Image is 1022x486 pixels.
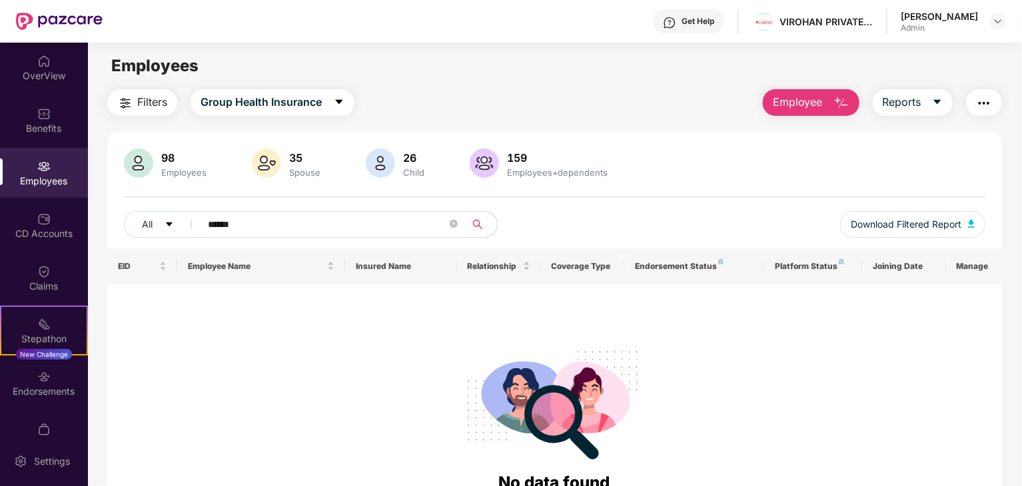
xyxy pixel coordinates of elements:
span: Employee [773,94,823,111]
div: 26 [400,151,427,164]
img: New Pazcare Logo [16,13,103,30]
span: search [464,219,490,230]
button: Download Filtered Report [840,211,985,238]
img: svg+xml;base64,PHN2ZyBpZD0iU2V0dGluZy0yMHgyMCIgeG1sbnM9Imh0dHA6Ly93d3cudzMub3JnLzIwMDAvc3ZnIiB3aW... [14,455,27,468]
img: svg+xml;base64,PHN2ZyBpZD0iQ2xhaW0iIHhtbG5zPSJodHRwOi8vd3d3LnczLm9yZy8yMDAwL3N2ZyIgd2lkdGg9IjIwIi... [37,265,51,278]
th: EID [107,248,177,284]
img: svg+xml;base64,PHN2ZyBpZD0iRW5kb3JzZW1lbnRzIiB4bWxucz0iaHR0cDovL3d3dy53My5vcmcvMjAwMC9zdmciIHdpZH... [37,370,51,383]
span: EID [118,261,157,272]
img: svg+xml;base64,PHN2ZyB4bWxucz0iaHR0cDovL3d3dy53My5vcmcvMjAwMC9zdmciIHdpZHRoPSI4IiBoZWlnaHQ9IjgiIH... [839,259,844,264]
img: svg+xml;base64,PHN2ZyB4bWxucz0iaHR0cDovL3d3dy53My5vcmcvMjAwMC9zdmciIHhtbG5zOnhsaW5rPSJodHRwOi8vd3... [968,220,975,228]
img: svg+xml;base64,PHN2ZyBpZD0iQ0RfQWNjb3VudHMiIGRhdGEtbmFtZT0iQ0QgQWNjb3VudHMiIHhtbG5zPSJodHRwOi8vd3... [37,212,51,226]
img: svg+xml;base64,PHN2ZyB4bWxucz0iaHR0cDovL3d3dy53My5vcmcvMjAwMC9zdmciIHdpZHRoPSIyODgiIGhlaWdodD0iMj... [458,335,650,470]
img: Virohan%20logo%20(1).jpg [754,15,773,29]
span: Filters [137,94,167,111]
span: Relationship [468,261,520,272]
span: All [142,217,153,232]
span: caret-down [932,97,943,109]
img: svg+xml;base64,PHN2ZyBpZD0iQmVuZWZpdHMiIHhtbG5zPSJodHRwOi8vd3d3LnczLm9yZy8yMDAwL3N2ZyIgd2lkdGg9Ij... [37,107,51,121]
img: svg+xml;base64,PHN2ZyBpZD0iSG9tZSIgeG1sbnM9Imh0dHA6Ly93d3cudzMub3JnLzIwMDAvc3ZnIiB3aWR0aD0iMjAiIG... [37,55,51,68]
div: Endorsement Status [635,261,754,272]
div: Employees [159,167,209,178]
img: svg+xml;base64,PHN2ZyB4bWxucz0iaHR0cDovL3d3dy53My5vcmcvMjAwMC9zdmciIHhtbG5zOnhsaW5rPSJodHRwOi8vd3... [470,148,499,178]
th: Joining Date [862,248,946,284]
span: Employees [111,56,199,75]
div: 35 [286,151,323,164]
div: Employees+dependents [504,167,610,178]
button: search [464,211,498,238]
div: Platform Status [775,261,851,272]
button: Group Health Insurancecaret-down [191,89,354,116]
div: VIROHAN PRIVATE LIMITED [779,15,873,28]
div: Settings [30,455,74,468]
div: 98 [159,151,209,164]
img: svg+xml;base64,PHN2ZyB4bWxucz0iaHR0cDovL3d3dy53My5vcmcvMjAwMC9zdmciIHdpZHRoPSIyNCIgaGVpZ2h0PSIyNC... [117,95,133,111]
img: svg+xml;base64,PHN2ZyB4bWxucz0iaHR0cDovL3d3dy53My5vcmcvMjAwMC9zdmciIHhtbG5zOnhsaW5rPSJodHRwOi8vd3... [124,148,153,178]
span: Reports [883,94,921,111]
button: Filters [107,89,177,116]
span: Employee Name [188,261,324,272]
div: Admin [901,23,978,33]
img: svg+xml;base64,PHN2ZyB4bWxucz0iaHR0cDovL3d3dy53My5vcmcvMjAwMC9zdmciIHdpZHRoPSI4IiBoZWlnaHQ9IjgiIH... [718,259,724,264]
div: Stepathon [1,332,87,346]
span: close-circle [450,218,458,231]
th: Manage [946,248,1002,284]
span: Download Filtered Report [851,217,961,232]
div: 159 [504,151,610,164]
div: Spouse [286,167,323,178]
img: svg+xml;base64,PHN2ZyB4bWxucz0iaHR0cDovL3d3dy53My5vcmcvMjAwMC9zdmciIHhtbG5zOnhsaW5rPSJodHRwOi8vd3... [252,148,281,178]
button: Reportscaret-down [873,89,953,116]
span: caret-down [165,220,174,230]
img: svg+xml;base64,PHN2ZyBpZD0iRW1wbG95ZWVzIiB4bWxucz0iaHR0cDovL3d3dy53My5vcmcvMjAwMC9zdmciIHdpZHRoPS... [37,160,51,173]
div: [PERSON_NAME] [901,10,978,23]
img: svg+xml;base64,PHN2ZyB4bWxucz0iaHR0cDovL3d3dy53My5vcmcvMjAwMC9zdmciIHdpZHRoPSIyNCIgaGVpZ2h0PSIyNC... [976,95,992,111]
img: svg+xml;base64,PHN2ZyB4bWxucz0iaHR0cDovL3d3dy53My5vcmcvMjAwMC9zdmciIHhtbG5zOnhsaW5rPSJodHRwOi8vd3... [366,148,395,178]
th: Employee Name [177,248,345,284]
div: New Challenge [16,349,72,360]
button: Employee [763,89,859,116]
th: Coverage Type [541,248,625,284]
img: svg+xml;base64,PHN2ZyB4bWxucz0iaHR0cDovL3d3dy53My5vcmcvMjAwMC9zdmciIHdpZHRoPSIyMSIgaGVpZ2h0PSIyMC... [37,318,51,331]
img: svg+xml;base64,PHN2ZyBpZD0iTXlfT3JkZXJzIiBkYXRhLW5hbWU9Ik15IE9yZGVycyIgeG1sbnM9Imh0dHA6Ly93d3cudz... [37,423,51,436]
span: Group Health Insurance [201,94,322,111]
th: Insured Name [345,248,457,284]
img: svg+xml;base64,PHN2ZyB4bWxucz0iaHR0cDovL3d3dy53My5vcmcvMjAwMC9zdmciIHhtbG5zOnhsaW5rPSJodHRwOi8vd3... [833,95,849,111]
div: Get Help [682,16,714,27]
span: close-circle [450,220,458,228]
img: svg+xml;base64,PHN2ZyBpZD0iSGVscC0zMngzMiIgeG1sbnM9Imh0dHA6Ly93d3cudzMub3JnLzIwMDAvc3ZnIiB3aWR0aD... [663,16,676,29]
div: Child [400,167,427,178]
button: Allcaret-down [124,211,205,238]
th: Relationship [457,248,541,284]
span: caret-down [334,97,344,109]
img: svg+xml;base64,PHN2ZyBpZD0iRHJvcGRvd24tMzJ4MzIiIHhtbG5zPSJodHRwOi8vd3d3LnczLm9yZy8yMDAwL3N2ZyIgd2... [993,16,1003,27]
